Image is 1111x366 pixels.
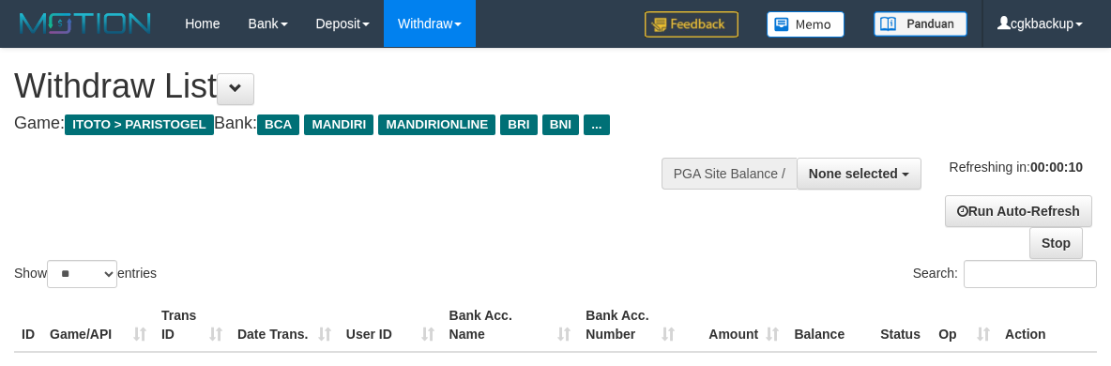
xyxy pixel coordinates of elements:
[945,195,1092,227] a: Run Auto-Refresh
[964,260,1097,288] input: Search:
[14,298,42,352] th: ID
[14,68,722,105] h1: Withdraw List
[997,298,1097,352] th: Action
[542,114,579,135] span: BNI
[14,9,157,38] img: MOTION_logo.png
[797,158,921,190] button: None selected
[931,298,997,352] th: Op
[873,298,931,352] th: Status
[230,298,339,352] th: Date Trans.
[767,11,845,38] img: Button%20Memo.svg
[1030,160,1083,175] strong: 00:00:10
[339,298,442,352] th: User ID
[14,260,157,288] label: Show entries
[65,114,214,135] span: ITOTO > PARISTOGEL
[378,114,495,135] span: MANDIRIONLINE
[913,260,1097,288] label: Search:
[786,298,873,352] th: Balance
[950,160,1083,175] span: Refreshing in:
[578,298,682,352] th: Bank Acc. Number
[809,166,898,181] span: None selected
[645,11,738,38] img: Feedback.jpg
[874,11,967,37] img: panduan.png
[257,114,299,135] span: BCA
[47,260,117,288] select: Showentries
[1029,227,1083,259] a: Stop
[584,114,609,135] span: ...
[14,114,722,133] h4: Game: Bank:
[42,298,154,352] th: Game/API
[662,158,797,190] div: PGA Site Balance /
[304,114,373,135] span: MANDIRI
[500,114,537,135] span: BRI
[442,298,579,352] th: Bank Acc. Name
[682,298,786,352] th: Amount
[154,298,230,352] th: Trans ID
